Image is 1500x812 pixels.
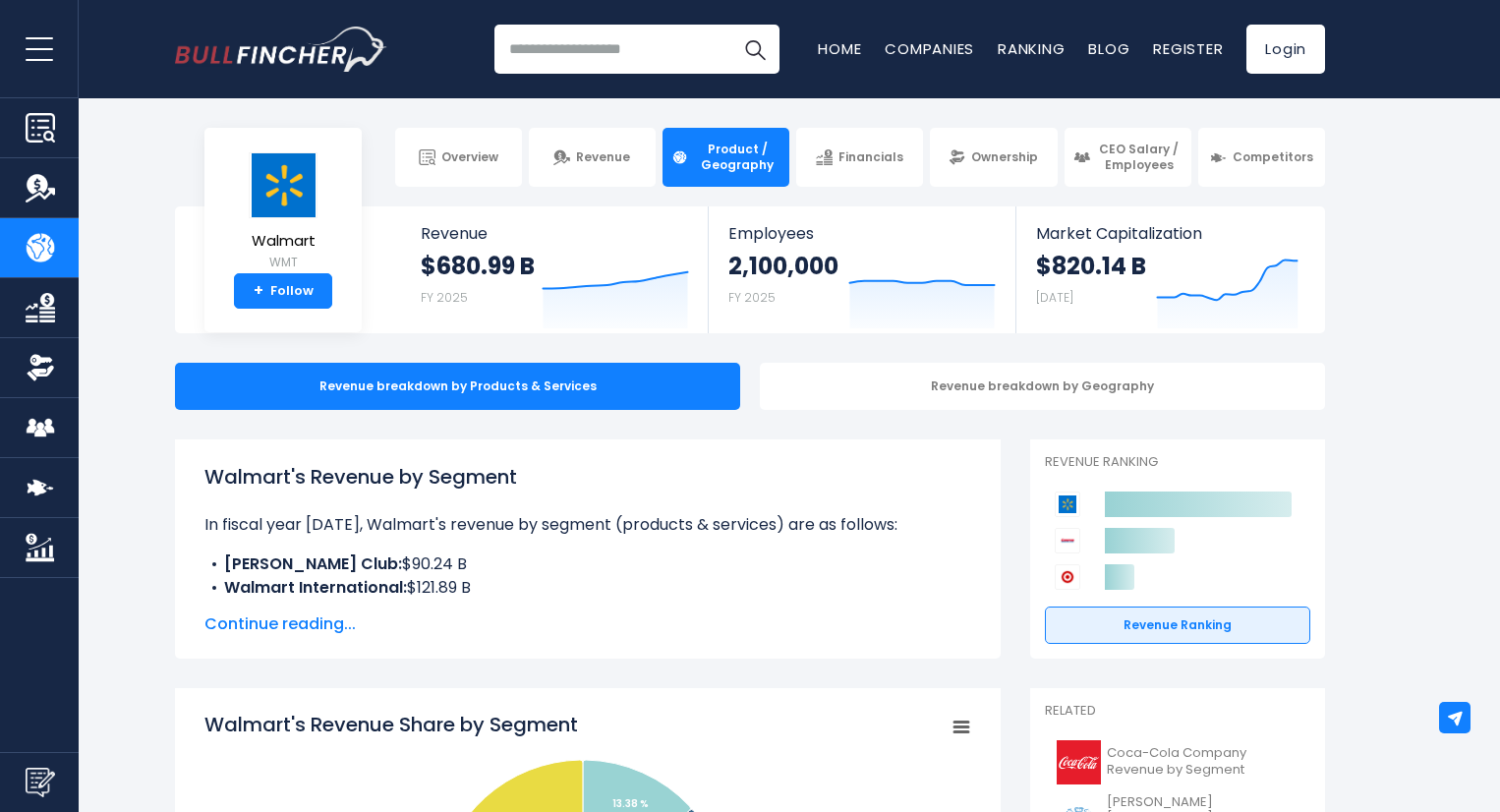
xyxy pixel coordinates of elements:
[421,224,689,243] span: Revenue
[796,128,923,187] a: Financials
[1096,142,1183,172] span: CEO Salary / Employees
[998,38,1065,59] a: Ranking
[663,128,789,187] a: Product / Geography
[760,363,1325,410] div: Revenue breakdown by Geography
[421,289,468,306] small: FY 2025
[1045,703,1310,720] p: Related
[709,206,1014,333] a: Employees 2,100,000 FY 2025
[441,149,498,165] span: Overview
[728,224,995,243] span: Employees
[1107,745,1298,779] span: Coca-Cola Company Revenue by Segment
[249,233,317,250] span: Walmart
[1036,224,1303,243] span: Market Capitalization
[1055,528,1080,553] img: Costco Wholesale Corporation competitors logo
[1045,607,1310,644] a: Revenue Ranking
[971,149,1038,165] span: Ownership
[930,128,1057,187] a: Ownership
[175,27,386,72] a: Go to homepage
[248,151,318,274] a: Walmart WMT
[1036,289,1073,306] small: [DATE]
[204,513,971,537] p: In fiscal year [DATE], Walmart's revenue by segment (products & services) are as follows:
[1088,38,1129,59] a: Blog
[1065,128,1191,187] a: CEO Salary / Employees
[728,251,838,281] strong: 2,100,000
[612,796,649,811] tspan: 13.38 %
[1246,25,1325,74] a: Login
[224,552,402,575] b: [PERSON_NAME] Club:
[249,254,317,271] small: WMT
[1055,564,1080,590] img: Target Corporation competitors logo
[818,38,861,59] a: Home
[254,282,263,300] strong: +
[1045,735,1310,789] a: Coca-Cola Company Revenue by Segment
[576,149,630,165] span: Revenue
[175,363,740,410] div: Revenue breakdown by Products & Services
[730,25,779,74] button: Search
[1036,251,1146,281] strong: $820.14 B
[224,576,407,599] b: Walmart International:
[204,576,971,600] li: $121.89 B
[1057,740,1101,784] img: KO logo
[1016,206,1323,333] a: Market Capitalization $820.14 B [DATE]
[1055,492,1080,517] img: Walmart competitors logo
[204,711,578,738] tspan: Walmart's Revenue Share by Segment
[204,612,971,636] span: Continue reading...
[694,142,780,172] span: Product / Geography
[885,38,974,59] a: Companies
[1233,149,1313,165] span: Competitors
[529,128,656,187] a: Revenue
[728,289,776,306] small: FY 2025
[175,27,387,72] img: Bullfincher logo
[204,552,971,576] li: $90.24 B
[26,353,55,382] img: Ownership
[1153,38,1223,59] a: Register
[234,273,332,309] a: +Follow
[421,251,535,281] strong: $680.99 B
[401,206,709,333] a: Revenue $680.99 B FY 2025
[204,462,971,492] h1: Walmart's Revenue by Segment
[395,128,522,187] a: Overview
[1045,454,1310,471] p: Revenue Ranking
[1198,128,1325,187] a: Competitors
[838,149,903,165] span: Financials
